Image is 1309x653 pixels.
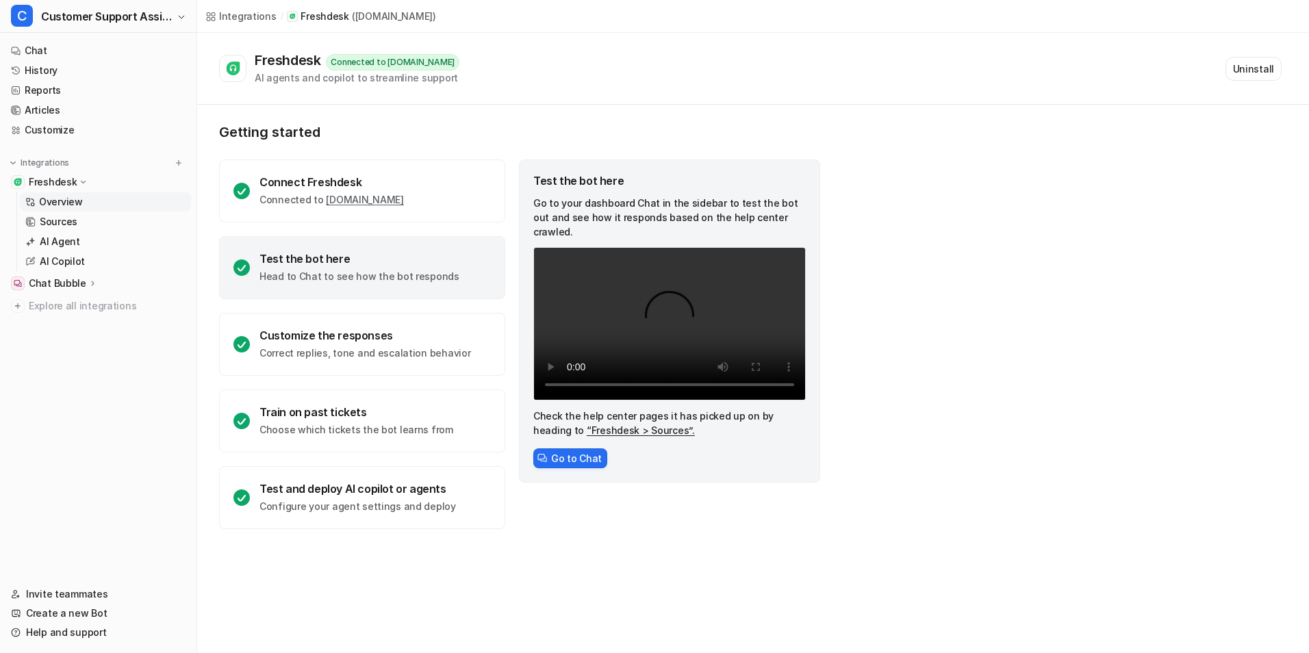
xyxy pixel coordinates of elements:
[40,215,77,229] p: Sources
[205,9,277,23] a: Integrations
[29,295,186,317] span: Explore all integrations
[287,10,435,23] a: Freshdesk([DOMAIN_NAME])
[533,196,806,239] p: Go to your dashboard Chat in the sidebar to test the bot out and see how it responds based on the...
[259,500,456,513] p: Configure your agent settings and deploy
[14,279,22,287] img: Chat Bubble
[20,232,191,251] a: AI Agent
[259,270,459,283] p: Head to Chat to see how the bot responds
[5,156,73,170] button: Integrations
[5,101,191,120] a: Articles
[533,174,806,188] div: Test the bot here
[5,61,191,80] a: History
[259,329,470,342] div: Customize the responses
[5,623,191,642] a: Help and support
[259,252,459,266] div: Test the bot here
[301,10,348,23] p: Freshdesk
[11,5,33,27] span: C
[533,409,806,437] p: Check the help center pages it has picked up on by heading to
[5,604,191,623] a: Create a new Bot
[533,448,607,468] button: Go to Chat
[40,235,80,248] p: AI Agent
[20,192,191,212] a: Overview
[41,7,173,26] span: Customer Support Assistant
[14,178,22,186] img: Freshdesk
[587,424,695,436] a: “Freshdesk > Sources”.
[5,41,191,60] a: Chat
[259,423,453,437] p: Choose which tickets the bot learns from
[533,247,806,400] video: Your browser does not support the video tag.
[259,346,470,360] p: Correct replies, tone and escalation behavior
[40,255,85,268] p: AI Copilot
[259,175,404,189] div: Connect Freshdesk
[29,175,77,189] p: Freshdesk
[8,158,18,168] img: expand menu
[255,52,326,68] div: Freshdesk
[326,194,403,205] a: [DOMAIN_NAME]
[11,299,25,313] img: explore all integrations
[326,54,459,71] div: Connected to [DOMAIN_NAME]
[5,296,191,316] a: Explore all integrations
[39,195,83,209] p: Overview
[255,71,459,85] div: AI agents and copilot to streamline support
[5,81,191,100] a: Reports
[174,158,183,168] img: menu_add.svg
[259,405,453,419] div: Train on past tickets
[21,157,69,168] p: Integrations
[537,453,547,463] img: ChatIcon
[1225,57,1282,81] button: Uninstall
[20,252,191,271] a: AI Copilot
[259,482,456,496] div: Test and deploy AI copilot or agents
[29,277,86,290] p: Chat Bubble
[5,120,191,140] a: Customize
[259,193,404,207] p: Connected to
[20,212,191,231] a: Sources
[352,10,436,23] p: ( [DOMAIN_NAME] )
[219,9,277,23] div: Integrations
[5,585,191,604] a: Invite teammates
[219,124,822,140] p: Getting started
[281,10,283,23] span: /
